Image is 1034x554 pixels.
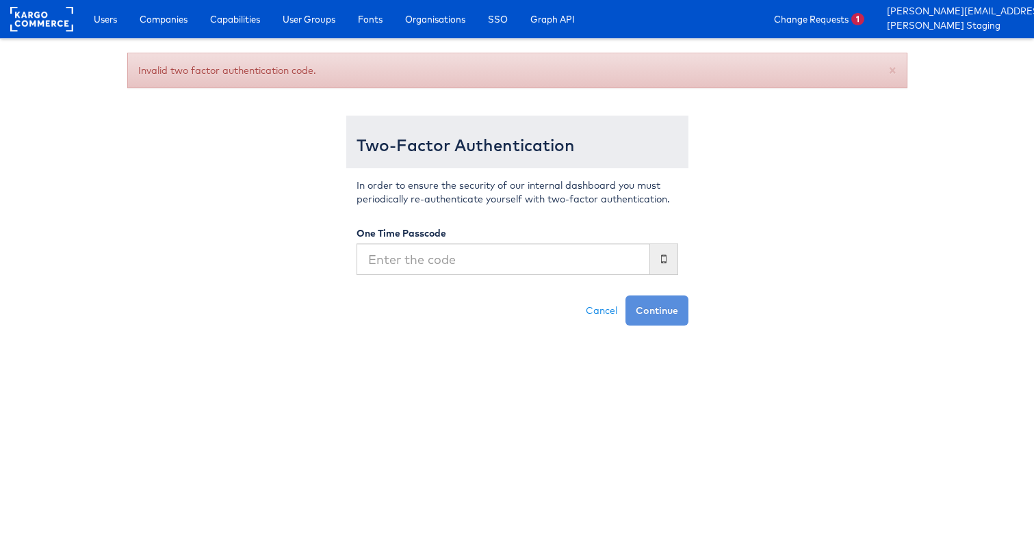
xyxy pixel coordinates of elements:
[478,7,518,31] a: SSO
[357,179,678,206] p: In order to ensure the security of our internal dashboard you must periodically re-authenticate y...
[357,136,678,154] h3: Two-Factor Authentication
[357,243,650,275] input: Enter the code
[395,7,476,31] a: Organisations
[129,7,198,31] a: Companies
[520,7,585,31] a: Graph API
[348,7,393,31] a: Fonts
[283,12,335,26] span: User Groups
[888,60,897,78] span: ×
[625,295,688,326] button: Continue
[210,12,260,26] span: Capabilities
[488,12,508,26] span: SSO
[405,12,465,26] span: Organisations
[140,12,188,26] span: Companies
[127,53,907,88] div: Invalid two factor authentication code.
[764,7,875,31] a: Change Requests1
[887,19,1024,34] a: [PERSON_NAME] Staging
[200,7,270,31] a: Capabilities
[888,62,897,77] button: Close
[94,12,117,26] span: Users
[272,7,346,31] a: User Groups
[887,5,1024,19] a: [PERSON_NAME][EMAIL_ADDRESS][DOMAIN_NAME]
[357,226,446,240] label: One Time Passcode
[83,7,127,31] a: Users
[578,295,625,326] a: Cancel
[851,13,864,25] span: 1
[358,12,383,26] span: Fonts
[530,12,575,26] span: Graph API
